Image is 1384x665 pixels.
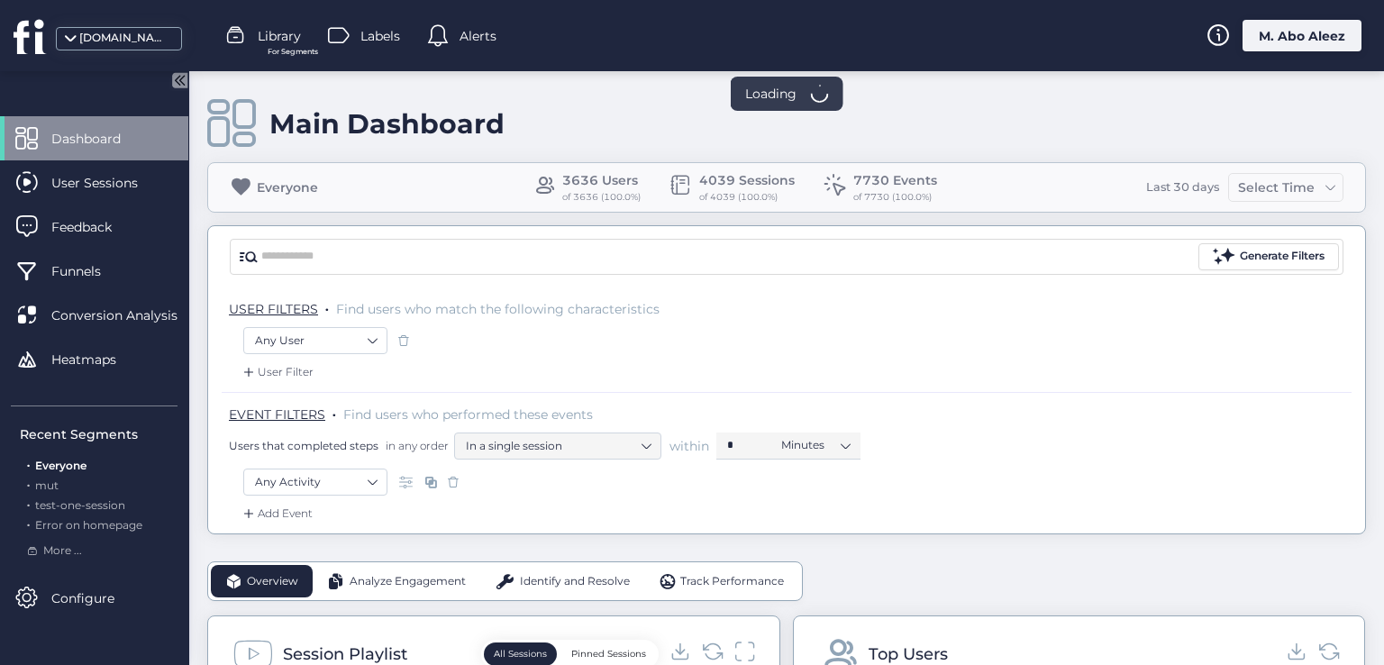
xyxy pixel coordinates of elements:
[343,406,593,423] span: Find users who performed these events
[27,455,30,472] span: .
[1198,243,1339,270] button: Generate Filters
[680,573,784,590] span: Track Performance
[268,46,318,58] span: For Segments
[51,173,165,193] span: User Sessions
[51,588,141,608] span: Configure
[255,327,376,354] nz-select-item: Any User
[240,363,314,381] div: User Filter
[229,438,378,453] span: Users that completed steps
[745,84,797,104] span: Loading
[269,107,505,141] div: Main Dashboard
[669,437,709,455] span: within
[43,542,82,560] span: More ...
[1243,20,1361,51] div: M. Abo Aleez
[229,301,318,317] span: USER FILTERS
[27,495,30,512] span: .
[27,515,30,532] span: .
[466,433,650,460] nz-select-item: In a single session
[240,505,313,523] div: Add Event
[35,518,142,532] span: Error on homepage
[332,403,336,421] span: .
[325,297,329,315] span: .
[35,459,86,472] span: Everyone
[781,432,850,459] nz-select-item: Minutes
[20,424,178,444] div: Recent Segments
[258,26,301,46] span: Library
[520,573,630,590] span: Identify and Resolve
[1240,248,1325,265] div: Generate Filters
[360,26,400,46] span: Labels
[229,406,325,423] span: EVENT FILTERS
[460,26,496,46] span: Alerts
[247,573,298,590] span: Overview
[35,498,125,512] span: test-one-session
[336,301,660,317] span: Find users who match the following characteristics
[51,350,143,369] span: Heatmaps
[35,478,59,492] span: mut
[51,217,139,237] span: Feedback
[79,30,169,47] div: [DOMAIN_NAME]
[51,129,148,149] span: Dashboard
[255,469,376,496] nz-select-item: Any Activity
[27,475,30,492] span: .
[350,573,466,590] span: Analyze Engagement
[51,261,128,281] span: Funnels
[382,438,449,453] span: in any order
[51,305,205,325] span: Conversion Analysis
